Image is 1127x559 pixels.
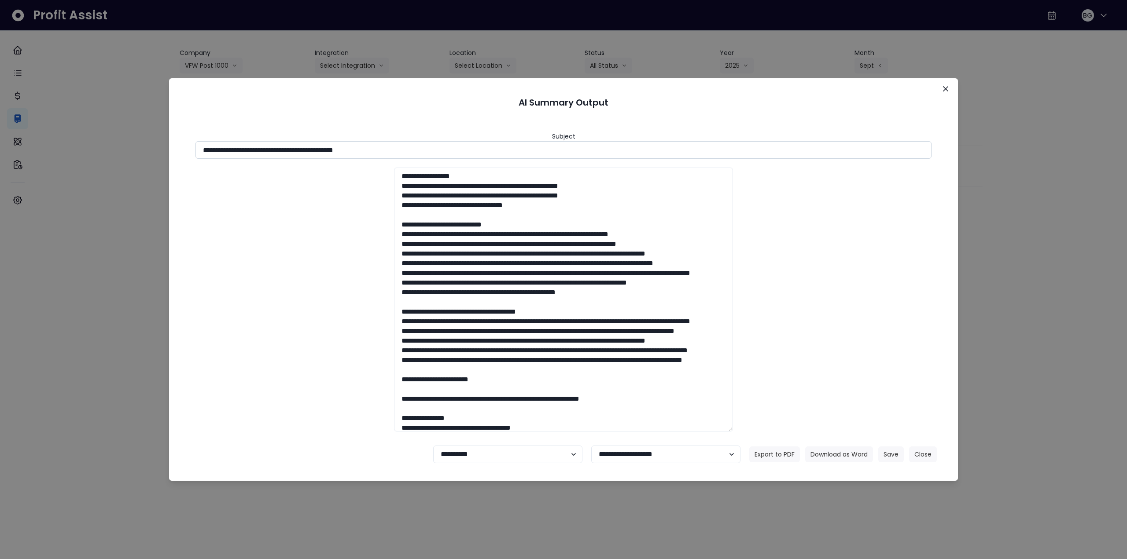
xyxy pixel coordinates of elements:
[878,446,904,462] button: Save
[552,132,575,141] header: Subject
[939,82,953,96] button: Close
[749,446,800,462] button: Export to PDF
[180,89,947,116] header: AI Summary Output
[805,446,873,462] button: Download as Word
[909,446,937,462] button: Close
